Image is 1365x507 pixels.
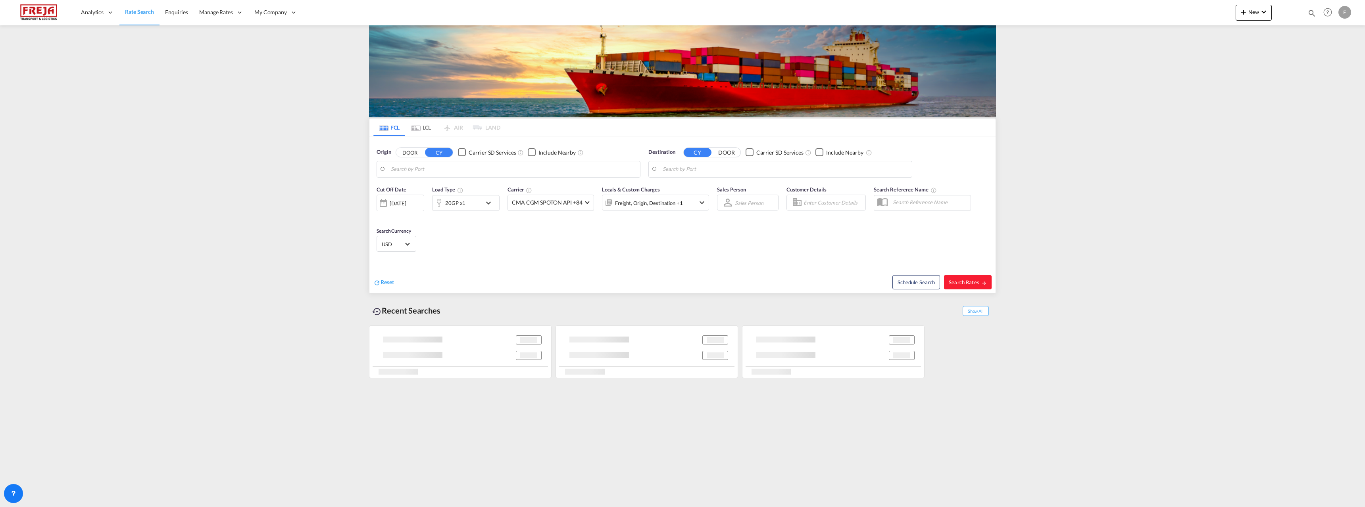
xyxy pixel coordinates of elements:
div: Recent Searches [369,302,444,320]
span: Analytics [81,8,104,16]
md-datepicker: Select [377,210,383,221]
md-checkbox: Checkbox No Ink [815,148,863,157]
md-select: Sales Person [734,197,764,209]
span: Reset [381,279,394,285]
span: My Company [254,8,287,16]
span: Search Currency [377,228,411,234]
input: Search by Port [391,163,636,175]
button: DOOR [396,148,424,157]
input: Search Reference Name [889,196,971,208]
span: Help [1321,6,1334,19]
md-icon: icon-arrow-right [981,280,987,286]
span: Search Reference Name [874,186,937,193]
button: Note: By default Schedule search will only considerorigin ports, destination ports and cut off da... [892,275,940,289]
md-icon: Unchecked: Search for CY (Container Yard) services for all selected carriers.Checked : Search for... [517,149,524,156]
div: Include Nearby [538,149,576,157]
span: Carrier [508,186,532,193]
md-icon: icon-information-outline [457,187,463,193]
div: 20GP x1 [445,197,465,209]
span: Load Type [432,186,463,193]
div: Freight Origin Destination Factory Stuffing [615,197,683,209]
div: [DATE] [390,200,406,207]
md-icon: icon-magnify [1307,9,1316,17]
div: icon-refreshReset [373,278,394,287]
md-tab-item: LCL [405,119,437,136]
input: Enter Customer Details [804,197,863,209]
input: Search by Port [663,163,908,175]
button: icon-plus 400-fgNewicon-chevron-down [1236,5,1272,21]
button: DOOR [713,148,740,157]
md-pagination-wrapper: Use the left and right arrow keys to navigate between tabs [373,119,500,136]
span: New [1239,9,1269,15]
md-icon: Unchecked: Ignores neighbouring ports when fetching rates.Checked : Includes neighbouring ports w... [577,149,584,156]
div: Include Nearby [826,149,863,157]
md-checkbox: Checkbox No Ink [528,148,576,157]
md-tab-item: FCL [373,119,405,136]
div: Carrier SD Services [756,149,804,157]
md-icon: icon-chevron-down [697,198,707,207]
span: Origin [377,148,391,156]
md-icon: icon-plus 400-fg [1239,7,1248,17]
md-icon: Unchecked: Ignores neighbouring ports when fetching rates.Checked : Includes neighbouring ports w... [866,149,872,156]
div: Help [1321,6,1338,20]
span: Show All [963,306,989,316]
img: 586607c025bf11f083711d99603023e7.png [12,4,65,21]
span: USD [382,241,404,248]
span: Enquiries [165,9,188,15]
div: [DATE] [377,195,424,211]
span: Cut Off Date [377,186,406,193]
md-icon: Unchecked: Search for CY (Container Yard) services for all selected carriers.Checked : Search for... [805,149,811,156]
span: Sales Person [717,186,746,193]
md-icon: icon-chevron-down [484,198,497,208]
div: 20GP x1icon-chevron-down [432,195,500,211]
md-icon: icon-chevron-down [1259,7,1269,17]
div: E [1338,6,1351,19]
span: CMA CGM SPOTON API +84 [512,199,583,207]
span: Locals & Custom Charges [602,186,660,193]
button: Search Ratesicon-arrow-right [944,275,992,289]
span: Search Rates [949,279,987,285]
span: Manage Rates [199,8,233,16]
md-icon: Your search will be saved by the below given name [931,187,937,193]
md-icon: icon-refresh [373,279,381,286]
span: Customer Details [786,186,827,193]
div: Carrier SD Services [469,149,516,157]
md-icon: The selected Trucker/Carrierwill be displayed in the rate results If the rates are from another f... [526,187,532,193]
md-checkbox: Checkbox No Ink [458,148,516,157]
div: Origin DOOR CY Checkbox No InkUnchecked: Search for CY (Container Yard) services for all selected... [369,136,996,293]
md-select: Select Currency: $ USDUnited States Dollar [381,238,412,250]
span: Destination [648,148,675,156]
button: CY [684,148,711,157]
button: CY [425,148,453,157]
md-checkbox: Checkbox No Ink [746,148,804,157]
span: Rate Search [125,8,154,15]
div: Freight Origin Destination Factory Stuffingicon-chevron-down [602,195,709,210]
img: LCL+%26+FCL+BACKGROUND.png [369,25,996,117]
md-icon: icon-backup-restore [372,307,382,316]
div: icon-magnify [1307,9,1316,21]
